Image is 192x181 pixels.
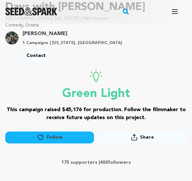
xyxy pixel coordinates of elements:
span: 400 [100,160,108,165]
a: Contact [21,50,51,62]
p: Comedy, Drama [5,22,187,29]
img: Seed&Spark Logo Dark Mode [5,8,57,16]
p: 1 Campaigns | [US_STATE], [GEOGRAPHIC_DATA] [23,41,122,46]
a: Goto Leena Pendharkar profile [23,30,122,38]
a: Seed&Spark Homepage [5,8,57,16]
h3: This campaign raised $45,176 for production. Follow the filmmaker to receive future updates on th... [5,106,187,122]
button: Share [98,131,187,144]
p: Green Light [5,88,187,101]
p: 175 supporters | followers [5,159,187,166]
img: 91c7c2637cb0794d.png [5,31,19,45]
span: Share [140,134,154,141]
a: Follow [5,132,94,144]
